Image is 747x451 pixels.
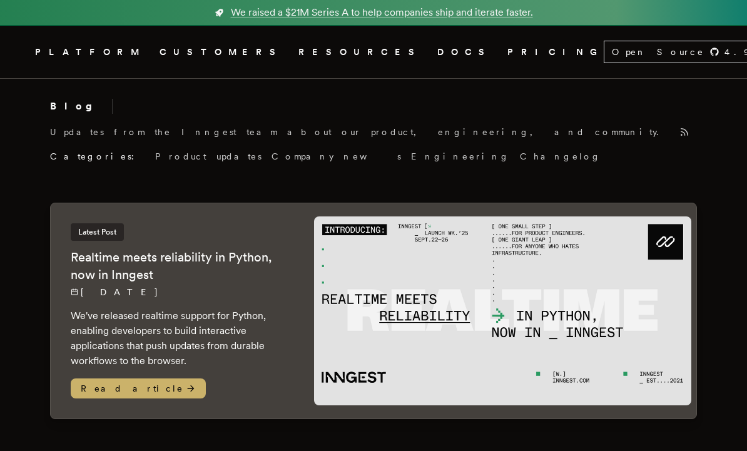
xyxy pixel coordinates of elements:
[71,378,206,398] span: Read article
[71,248,289,283] h2: Realtime meets reliability in Python, now in Inngest
[155,150,262,163] a: Product updates
[411,150,510,163] a: Engineering
[272,150,401,163] a: Company news
[231,5,533,20] span: We raised a $21M Series A to help companies ship and iterate faster.
[71,286,289,298] p: [DATE]
[50,203,697,419] a: Latest PostRealtime meets reliability in Python, now in Inngest[DATE] We've released realtime sup...
[520,150,601,163] a: Changelog
[35,44,145,60] button: PLATFORM
[160,44,283,60] a: CUSTOMERS
[612,46,704,58] span: Open Source
[298,44,422,60] button: RESOURCES
[50,150,145,163] span: Categories:
[437,44,492,60] a: DOCS
[50,99,113,114] h2: Blog
[71,223,124,241] span: Latest Post
[314,216,691,405] img: Featured image for Realtime meets reliability in Python, now in Inngest blog post
[507,44,604,60] a: PRICING
[71,308,289,368] p: We've released realtime support for Python, enabling developers to build interactive applications...
[50,126,666,138] p: Updates from the Inngest team about our product, engineering, and community.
